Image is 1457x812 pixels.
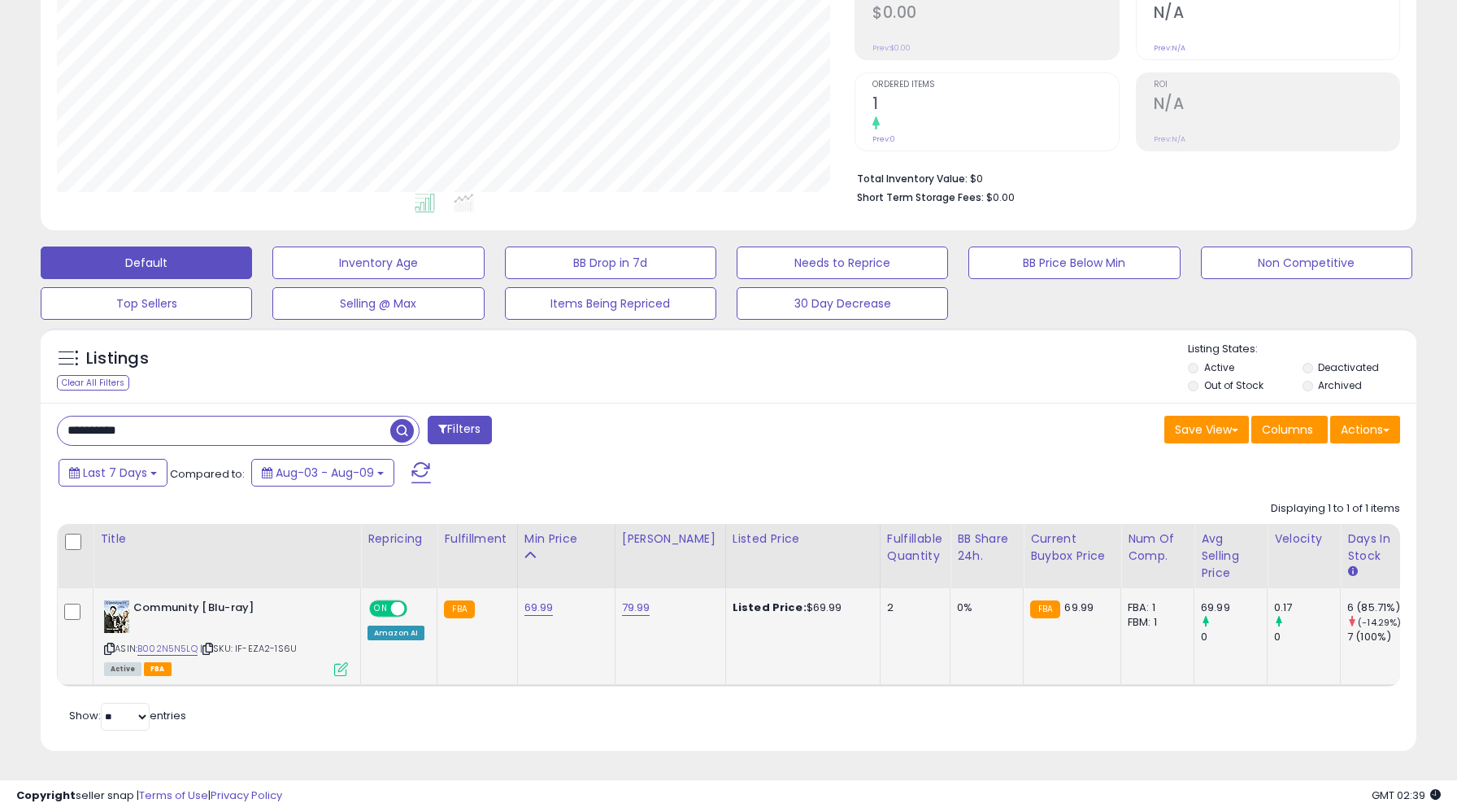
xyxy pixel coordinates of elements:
[368,530,430,548] div: Repricing
[1251,416,1328,443] button: Columns
[622,600,650,616] a: 79.99
[1347,630,1413,644] div: 7 (100%)
[857,172,968,186] b: Total Inventory Value:
[276,465,374,481] span: Aug-03 - Aug-09
[505,287,716,320] button: Items Being Repriced
[1274,530,1333,548] div: Velocity
[211,788,282,803] a: Privacy Policy
[622,530,719,548] div: [PERSON_NAME]
[251,459,394,487] button: Aug-03 - Aug-09
[1204,378,1263,392] label: Out of Stock
[1164,416,1249,443] button: Save View
[170,466,245,482] span: Compared to:
[272,247,484,279] button: Inventory Age
[1154,134,1185,144] small: Prev: N/A
[1330,416,1400,443] button: Actions
[1274,600,1340,615] div: 0.17
[100,530,354,548] div: Title
[1154,3,1399,25] h2: N/A
[857,168,1388,187] li: $0
[1358,616,1401,629] small: (-14.29%)
[524,600,554,616] a: 69.99
[505,247,716,279] button: BB Drop in 7d
[1154,94,1399,116] h2: N/A
[137,642,198,656] a: B002N5N5LQ
[41,247,252,279] button: Default
[139,788,208,803] a: Terms of Use
[737,247,948,279] button: Needs to Reprice
[16,788,76,803] strong: Copyright
[1318,378,1362,392] label: Archived
[104,662,141,676] span: All listings currently available for purchase on Amazon
[1274,630,1340,644] div: 0
[1128,600,1181,615] div: FBA: 1
[41,287,252,320] button: Top Sellers
[1030,530,1114,565] div: Current Buybox Price
[857,190,984,204] b: Short Term Storage Fees:
[16,788,282,804] div: seller snap | |
[1262,421,1313,438] span: Columns
[104,600,348,674] div: ASIN:
[83,465,147,481] span: Last 7 Days
[428,416,491,444] button: Filters
[405,602,431,616] span: OFF
[872,94,1118,116] h2: 1
[1347,565,1357,579] small: Days In Stock.
[272,287,484,320] button: Selling @ Max
[1201,530,1260,582] div: Avg Selling Price
[872,3,1118,25] h2: $0.00
[1201,600,1267,615] div: 69.99
[444,600,474,618] small: FBA
[1318,360,1379,374] label: Deactivated
[1188,342,1416,357] p: Listing States:
[1347,530,1407,565] div: Days In Stock
[957,530,1016,565] div: BB Share 24h.
[872,134,895,144] small: Prev: 0
[1372,788,1441,803] span: 2025-08-18 02:39 GMT
[368,626,424,640] div: Amazon AI
[1347,600,1413,615] div: 6 (85.71%)
[1271,501,1400,517] div: Displaying 1 to 1 of 1 items
[86,347,149,370] h5: Listings
[1154,81,1399,89] span: ROI
[1030,600,1060,618] small: FBA
[444,530,510,548] div: Fulfillment
[69,708,186,723] span: Show: entries
[887,530,943,565] div: Fulfillable Quantity
[872,43,911,53] small: Prev: $0.00
[1128,615,1181,630] div: FBM: 1
[371,602,391,616] span: ON
[872,81,1118,89] span: Ordered Items
[1204,360,1234,374] label: Active
[133,600,331,620] b: Community [Blu-ray]
[733,600,868,615] div: $69.99
[144,662,172,676] span: FBA
[524,530,608,548] div: Min Price
[733,600,807,615] b: Listed Price:
[57,375,129,391] div: Clear All Filters
[200,642,297,655] span: | SKU: IF-EZA2-1S6U
[986,190,1015,205] span: $0.00
[887,600,937,615] div: 2
[957,600,1011,615] div: 0%
[1201,247,1412,279] button: Non Competitive
[1154,43,1185,53] small: Prev: N/A
[104,600,129,633] img: 510iWDhNlOL._SL40_.jpg
[1064,600,1094,615] span: 69.99
[733,530,873,548] div: Listed Price
[1128,530,1187,565] div: Num of Comp.
[968,247,1180,279] button: BB Price Below Min
[1201,630,1267,644] div: 0
[737,287,948,320] button: 30 Day Decrease
[59,459,167,487] button: Last 7 Days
